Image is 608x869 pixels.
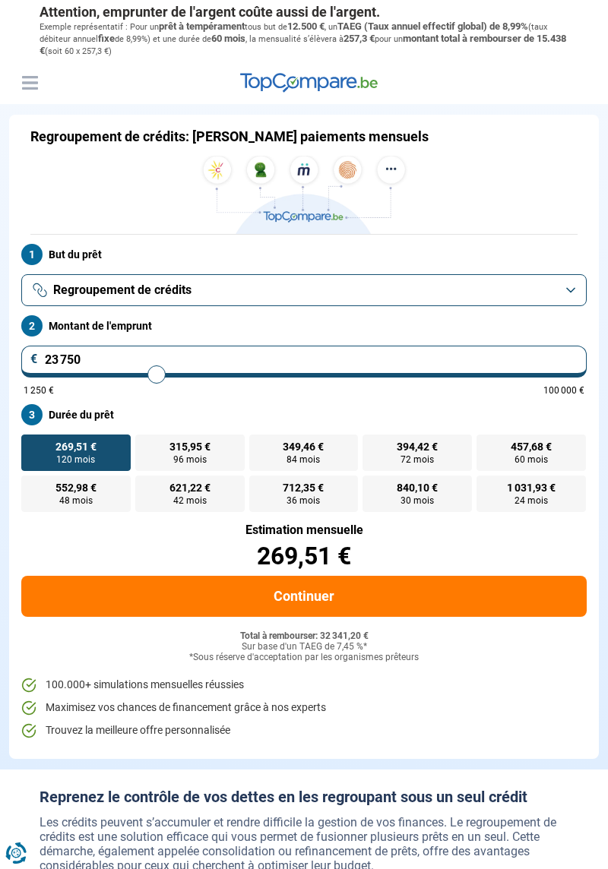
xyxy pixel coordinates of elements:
[198,156,410,234] img: TopCompare.be
[55,482,97,493] span: 552,98 €
[21,524,587,536] div: Estimation mensuelle
[283,482,324,493] span: 712,35 €
[55,441,97,452] span: 269,51 €
[211,33,245,44] span: 60 mois
[21,244,587,265] label: But du prêt
[21,723,587,738] li: Trouvez la meilleure offre personnalisée
[40,33,566,56] span: montant total à rembourser de 15.438 €
[507,482,556,493] span: 1 031,93 €
[21,274,587,306] button: Regroupement de crédits
[159,21,245,32] span: prêt à tempérament
[240,73,378,93] img: TopCompare
[21,631,587,642] div: Total à rembourser: 32 341,20 €
[40,4,568,21] p: Attention, emprunter de l'argent coûte aussi de l'argent.
[511,441,552,452] span: 457,68 €
[40,21,568,58] p: Exemple représentatif : Pour un tous but de , un (taux débiteur annuel de 8,99%) et une durée de ...
[169,482,211,493] span: 621,22 €
[30,353,38,365] span: €
[21,642,587,653] div: Sur base d'un TAEG de 7,45 %*
[21,678,587,693] li: 100.000+ simulations mensuelles réussies
[169,441,211,452] span: 315,95 €
[30,128,429,145] h1: Regroupement de crédits: [PERSON_NAME] paiements mensuels
[337,21,528,32] span: TAEG (Taux annuel effectif global) de 8,99%
[287,455,320,464] span: 84 mois
[401,455,434,464] span: 72 mois
[21,653,587,663] div: *Sous réserve d'acceptation par les organismes prêteurs
[98,33,115,44] span: fixe
[287,21,325,32] span: 12.500 €
[397,482,438,493] span: 840,10 €
[21,544,587,568] div: 269,51 €
[21,576,587,617] button: Continuer
[287,496,320,505] span: 36 mois
[18,71,41,94] button: Menu
[543,386,584,395] span: 100 000 €
[173,496,207,505] span: 42 mois
[21,315,587,337] label: Montant de l'emprunt
[515,496,548,505] span: 24 mois
[24,386,54,395] span: 1 250 €
[515,455,548,464] span: 60 mois
[283,441,324,452] span: 349,46 €
[173,455,207,464] span: 96 mois
[21,404,587,425] label: Durée du prêt
[397,441,438,452] span: 394,42 €
[59,496,93,505] span: 48 mois
[56,455,95,464] span: 120 mois
[40,788,568,806] h2: Reprenez le contrôle de vos dettes en les regroupant sous un seul crédit
[344,33,375,44] span: 257,3 €
[21,700,587,716] li: Maximisez vos chances de financement grâce à nos experts
[401,496,434,505] span: 30 mois
[53,282,192,299] span: Regroupement de crédits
